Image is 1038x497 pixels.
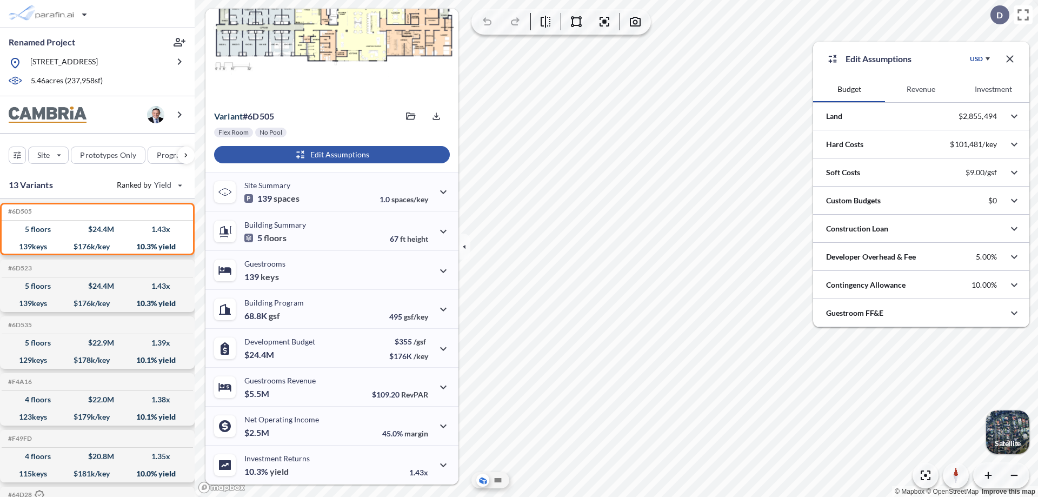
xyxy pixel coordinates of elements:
span: Yield [154,180,172,190]
p: $24.4M [244,349,276,360]
p: Land [826,111,842,122]
p: 5.46 acres ( 237,958 sf) [31,75,103,87]
p: 68.8K [244,310,280,321]
p: $355 [389,337,428,346]
p: $2,855,494 [959,111,997,121]
p: 13 Variants [9,178,53,191]
h5: Click to copy the code [6,435,32,442]
p: Building Program [244,298,304,307]
p: 10.00% [972,280,997,290]
p: Contingency Allowance [826,280,906,290]
p: Developer Overhead & Fee [826,251,916,262]
p: # 6d505 [214,111,274,122]
p: Construction Loan [826,223,888,234]
span: gsf [269,310,280,321]
p: 495 [389,312,428,321]
p: No Pool [259,128,282,137]
p: 67 [390,234,428,243]
span: spaces/key [391,195,428,204]
p: 45.0% [382,429,428,438]
p: 1.0 [380,195,428,204]
button: Budget [813,76,885,102]
p: Satellite [995,439,1021,448]
p: 5.00% [976,252,997,262]
p: Prototypes Only [80,150,136,161]
span: margin [404,429,428,438]
span: ft [400,234,405,243]
p: Site [37,150,50,161]
p: Guestrooms Revenue [244,376,316,385]
img: BrandImage [9,107,86,123]
button: Revenue [885,76,957,102]
p: D [996,10,1003,20]
button: Prototypes Only [71,147,145,164]
h5: Click to copy the code [6,378,32,386]
div: USD [970,55,983,63]
button: Edit Assumptions [214,146,450,163]
p: $176K [389,352,428,361]
p: Net Operating Income [244,415,319,424]
p: Soft Costs [826,167,860,178]
a: Mapbox [895,488,924,495]
span: keys [261,271,279,282]
p: Flex Room [218,128,249,137]
p: $0 [988,196,997,206]
p: 139 [244,193,300,204]
span: Variant [214,111,243,121]
a: Mapbox homepage [198,481,245,494]
button: Investment [957,76,1029,102]
img: Switcher Image [986,410,1029,454]
span: spaces [274,193,300,204]
p: Renamed Project [9,36,75,48]
span: /gsf [414,337,426,346]
span: /key [414,352,428,361]
p: Custom Budgets [826,195,881,206]
span: yield [270,466,289,477]
p: Program [157,150,187,161]
p: Guestrooms [244,259,285,268]
p: 1.43x [409,468,428,477]
p: 5 [244,233,287,243]
p: $9.00/gsf [966,168,997,177]
img: user logo [147,106,164,123]
p: Guestroom FF&E [826,308,883,319]
p: Building Summary [244,220,306,229]
p: Edit Assumptions [846,52,911,65]
a: OpenStreetMap [926,488,979,495]
a: Improve this map [982,488,1035,495]
h5: Click to copy the code [6,321,32,329]
p: $109.20 [372,390,428,399]
p: $2.5M [244,427,271,438]
span: height [407,234,428,243]
h5: Click to copy the code [6,208,32,215]
p: $5.5M [244,388,271,399]
button: Program [148,147,206,164]
span: RevPAR [401,390,428,399]
p: 139 [244,271,279,282]
p: Investment Returns [244,454,310,463]
span: gsf/key [404,312,428,321]
button: Ranked by Yield [108,176,189,194]
button: Switcher ImageSatellite [986,410,1029,454]
button: Aerial View [476,474,489,487]
h5: Click to copy the code [6,264,32,272]
p: 10.3% [244,466,289,477]
button: Site [28,147,69,164]
button: Site Plan [491,474,504,487]
span: floors [264,233,287,243]
p: Development Budget [244,337,315,346]
p: Hard Costs [826,139,863,150]
p: Site Summary [244,181,290,190]
p: $101,481/key [950,140,997,149]
p: [STREET_ADDRESS] [30,56,98,70]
